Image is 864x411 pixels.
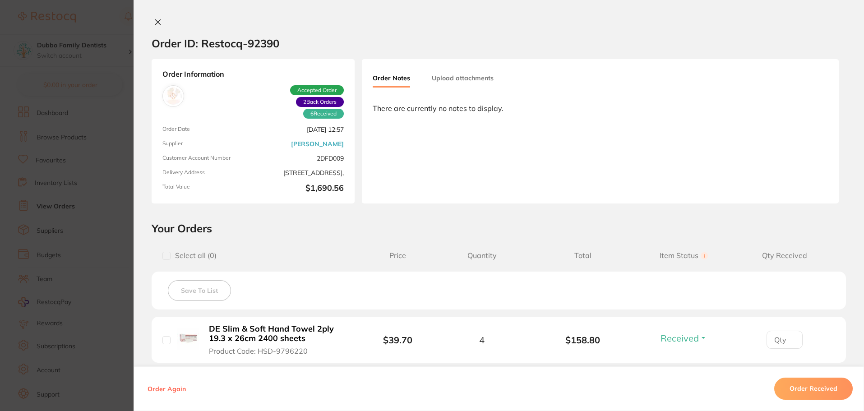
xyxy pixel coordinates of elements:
input: Qty [767,331,803,349]
button: Order Notes [373,70,410,88]
span: [DATE] 12:57 [257,126,344,133]
span: 2DFD009 [257,155,344,162]
span: Delivery Address [162,169,249,176]
button: DE Slim & Soft Hand Towel 2ply 19.3 x 26cm 2400 sheets Product Code: HSD-9796220 [206,324,351,356]
span: Accepted Order [290,85,344,95]
img: Henry Schein Halas [165,88,182,105]
h2: Your Orders [152,222,846,235]
span: Back orders [296,97,344,107]
img: DE Slim & Soft Hand Towel 2ply 19.3 x 26cm 2400 sheets [177,328,199,350]
span: Price [364,251,431,260]
span: Product Code: HSD-9796220 [209,347,308,355]
strong: Order Information [162,70,344,78]
span: Order Date [162,126,249,133]
span: Received [303,109,344,119]
b: $158.80 [532,335,633,345]
button: Order Received [774,378,853,400]
h2: Order ID: Restocq- 92390 [152,37,279,50]
b: DE Slim & Soft Hand Towel 2ply 19.3 x 26cm 2400 sheets [209,324,348,343]
b: $1,690.56 [257,184,344,193]
span: 4 [479,335,485,345]
span: Received [661,332,699,344]
span: Customer Account Number [162,155,249,162]
button: Upload attachments [432,70,494,86]
span: Select all ( 0 ) [171,251,217,260]
span: [STREET_ADDRESS], [257,169,344,176]
div: There are currently no notes to display. [373,104,828,112]
span: Quantity [431,251,532,260]
b: $39.70 [383,334,412,346]
button: Received [658,332,710,344]
a: [PERSON_NAME] [291,140,344,148]
button: Save To List [168,280,231,301]
span: Total [532,251,633,260]
span: Total Value [162,184,249,193]
span: Supplier [162,140,249,148]
span: Item Status [633,251,735,260]
button: Order Again [145,385,189,393]
span: Qty Received [734,251,835,260]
